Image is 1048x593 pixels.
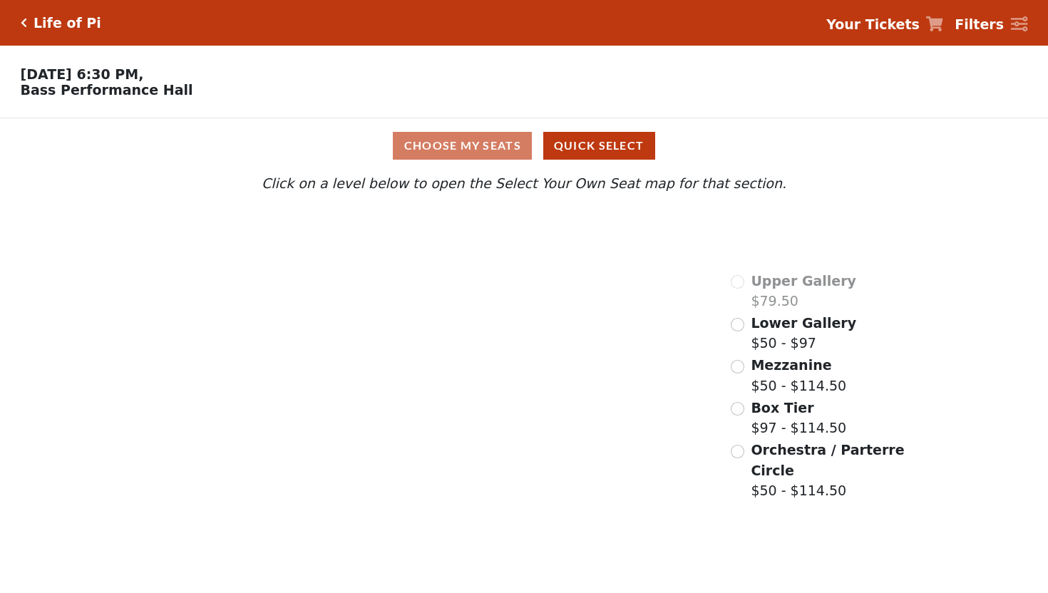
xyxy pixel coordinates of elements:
[751,442,904,478] span: Orchestra / Parterre Circle
[751,400,813,416] span: Box Tier
[751,273,856,289] span: Upper Gallery
[751,357,831,373] span: Mezzanine
[751,313,856,354] label: $50 - $97
[21,18,27,28] a: Click here to go back to filters
[955,14,1027,35] a: Filters
[751,355,846,396] label: $50 - $114.50
[826,16,920,32] strong: Your Tickets
[751,398,846,438] label: $97 - $114.50
[751,440,906,501] label: $50 - $114.50
[751,271,856,311] label: $79.50
[543,132,655,160] button: Quick Select
[34,15,101,31] h5: Life of Pi
[826,14,943,35] a: Your Tickets
[242,217,477,274] path: Upper Gallery - Seats Available: 0
[751,315,856,331] span: Lower Gallery
[141,173,907,194] p: Click on a level below to open the Select Your Own Seat map for that section.
[371,413,610,556] path: Orchestra / Parterre Circle - Seats Available: 13
[955,16,1004,32] strong: Filters
[260,264,508,342] path: Lower Gallery - Seats Available: 115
